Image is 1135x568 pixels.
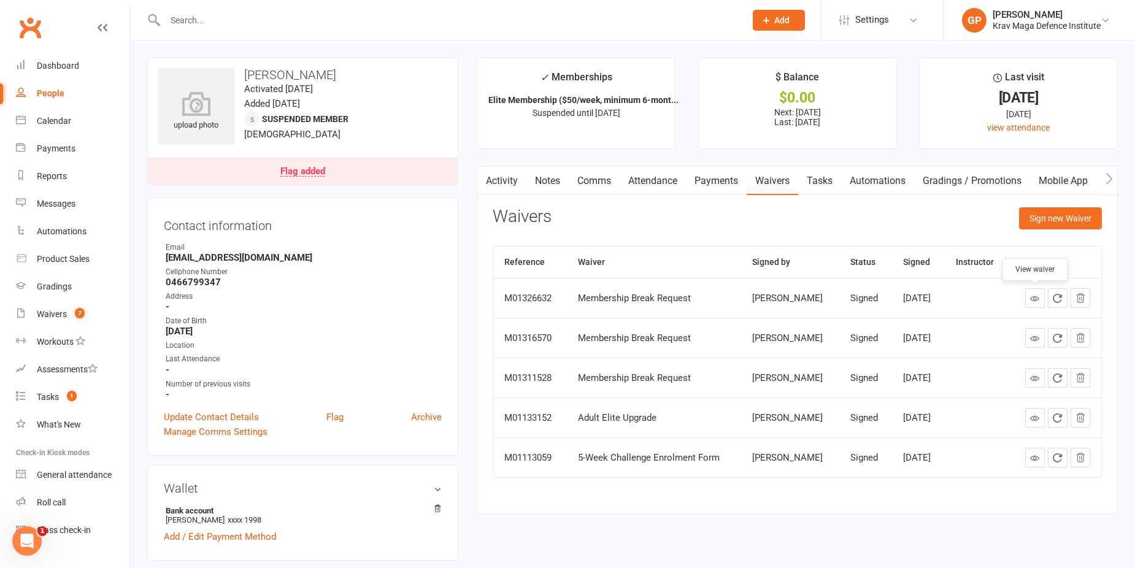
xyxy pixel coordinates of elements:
[578,333,729,343] div: Membership Break Request
[244,98,300,109] time: Added [DATE]
[16,489,129,516] a: Roll call
[993,69,1044,91] div: Last visit
[164,410,259,424] a: Update Contact Details
[37,497,66,507] div: Roll call
[37,61,79,71] div: Dashboard
[16,516,129,544] a: Class kiosk mode
[37,88,64,98] div: People
[37,116,71,126] div: Calendar
[12,526,42,556] iframe: Intercom live chat
[1019,207,1102,229] button: Sign new Waiver
[578,453,729,463] div: 5-Week Challenge Enrolment Form
[493,207,552,226] h3: Waivers
[228,515,261,524] span: xxxx 1998
[37,226,87,236] div: Automations
[166,266,442,278] div: Cellphone Number
[166,326,442,337] strong: [DATE]
[752,333,828,343] div: [PERSON_NAME]
[578,413,729,423] div: Adult Elite Upgrade
[533,108,620,118] span: Suspended until [DATE]
[16,52,129,80] a: Dashboard
[166,389,442,400] strong: -
[158,68,448,82] h3: [PERSON_NAME]
[578,373,729,383] div: Membership Break Request
[37,171,67,181] div: Reports
[903,333,934,343] div: [DATE]
[166,277,442,288] strong: 0466799347
[747,167,798,195] a: Waivers
[493,247,567,278] th: Reference
[850,293,881,304] div: Signed
[798,167,841,195] a: Tasks
[244,129,340,140] span: [DEMOGRAPHIC_DATA]
[166,301,442,312] strong: -
[16,107,129,135] a: Calendar
[158,91,234,132] div: upload photo
[16,163,129,190] a: Reports
[16,411,129,439] a: What's New
[37,525,91,535] div: Class check-in
[686,167,747,195] a: Payments
[16,190,129,218] a: Messages
[504,293,556,304] div: M01326632
[541,69,612,92] div: Memberships
[16,218,129,245] a: Automations
[411,410,442,424] a: Archive
[37,364,98,374] div: Assessments
[710,107,885,127] p: Next: [DATE] Last: [DATE]
[166,378,442,390] div: Number of previous visits
[504,333,556,343] div: M01316570
[526,167,569,195] a: Notes
[504,453,556,463] div: M01113059
[504,373,556,383] div: M01311528
[841,167,914,195] a: Automations
[16,273,129,301] a: Gradings
[987,123,1050,132] a: view attendance
[993,20,1101,31] div: Krav Maga Defence Institute
[1030,167,1096,195] a: Mobile App
[16,328,129,356] a: Workouts
[326,410,344,424] a: Flag
[752,373,828,383] div: [PERSON_NAME]
[620,167,686,195] a: Attendance
[262,114,348,124] span: Suspended member
[164,529,276,544] a: Add / Edit Payment Method
[850,333,881,343] div: Signed
[569,167,620,195] a: Comms
[931,107,1106,121] div: [DATE]
[75,308,85,318] span: 7
[993,9,1101,20] div: [PERSON_NAME]
[962,8,987,33] div: GP
[914,167,1030,195] a: Gradings / Promotions
[16,301,129,328] a: Waivers 7
[753,10,805,31] button: Add
[67,391,77,401] span: 1
[774,15,790,25] span: Add
[37,144,75,153] div: Payments
[903,413,934,423] div: [DATE]
[37,337,74,347] div: Workouts
[839,247,892,278] th: Status
[37,254,90,264] div: Product Sales
[15,12,45,43] a: Clubworx
[16,383,129,411] a: Tasks 1
[37,199,75,209] div: Messages
[166,315,442,327] div: Date of Birth
[16,80,129,107] a: People
[166,291,442,302] div: Address
[37,392,59,402] div: Tasks
[855,6,889,34] span: Settings
[37,470,112,480] div: General attendance
[37,309,67,319] div: Waivers
[166,506,436,515] strong: Bank account
[16,245,129,273] a: Product Sales
[161,12,737,29] input: Search...
[37,420,81,429] div: What's New
[164,504,442,526] li: [PERSON_NAME]
[166,340,442,351] div: Location
[244,83,313,94] time: Activated [DATE]
[850,453,881,463] div: Signed
[775,69,819,91] div: $ Balance
[16,461,129,489] a: General attendance kiosk mode
[504,413,556,423] div: M01133152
